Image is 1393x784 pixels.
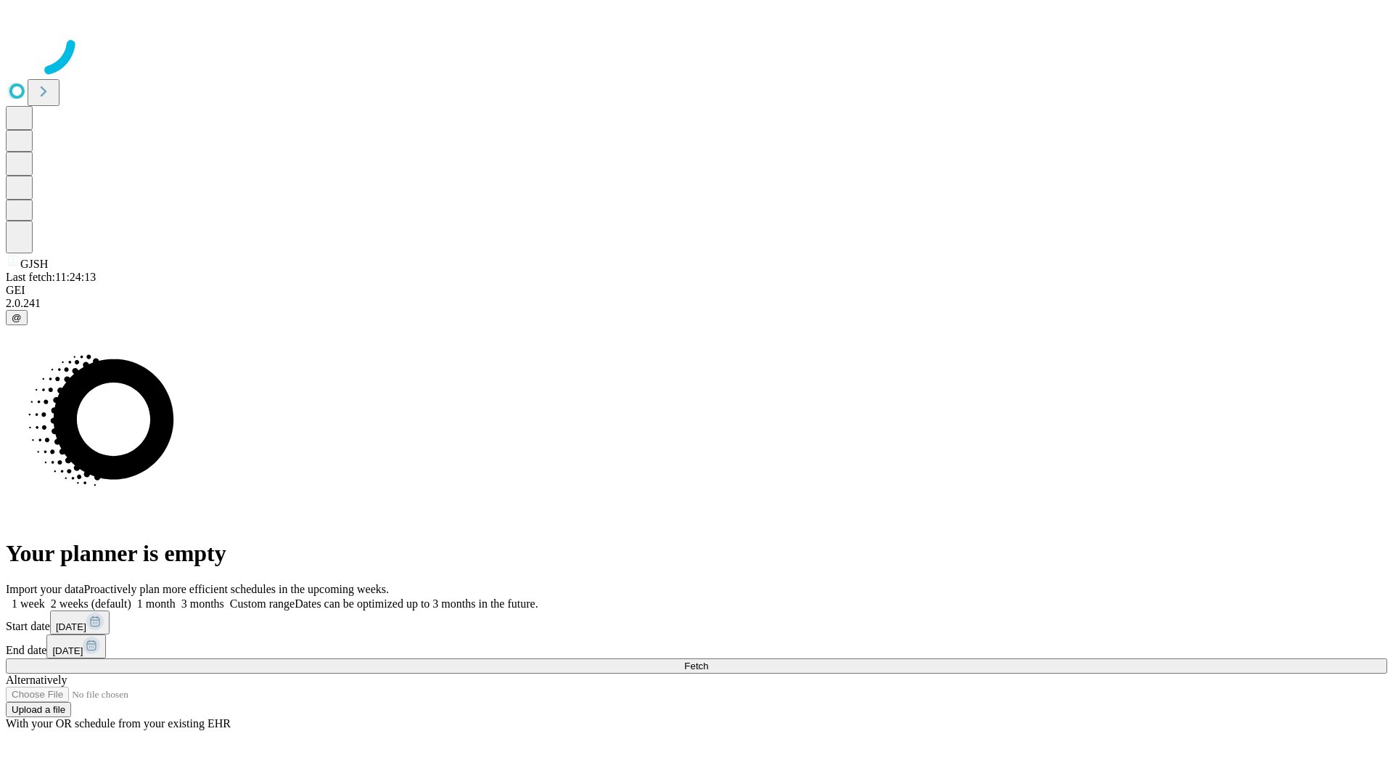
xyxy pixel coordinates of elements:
[181,597,224,610] span: 3 months
[6,583,84,595] span: Import your data
[46,634,106,658] button: [DATE]
[51,597,131,610] span: 2 weeks (default)
[6,702,71,717] button: Upload a file
[137,597,176,610] span: 1 month
[6,310,28,325] button: @
[6,634,1387,658] div: End date
[295,597,538,610] span: Dates can be optimized up to 3 months in the future.
[84,583,389,595] span: Proactively plan more efficient schedules in the upcoming weeks.
[12,597,45,610] span: 1 week
[50,611,110,634] button: [DATE]
[20,258,48,270] span: GJSH
[684,661,708,671] span: Fetch
[52,645,83,656] span: [DATE]
[6,717,231,730] span: With your OR schedule from your existing EHR
[6,297,1387,310] div: 2.0.241
[56,621,86,632] span: [DATE]
[6,611,1387,634] div: Start date
[6,658,1387,674] button: Fetch
[12,312,22,323] span: @
[230,597,295,610] span: Custom range
[6,271,96,283] span: Last fetch: 11:24:13
[6,284,1387,297] div: GEI
[6,674,67,686] span: Alternatively
[6,540,1387,567] h1: Your planner is empty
